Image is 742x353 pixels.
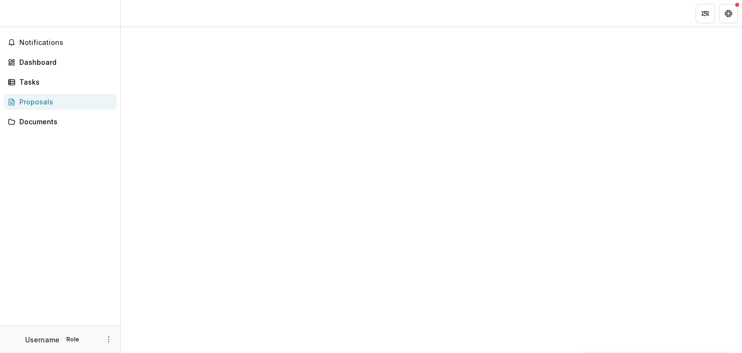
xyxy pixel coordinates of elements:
button: Get Help [719,4,738,23]
span: Notifications [19,39,113,47]
div: Dashboard [19,57,109,67]
a: Documents [4,114,116,130]
p: Role [63,335,82,344]
button: Partners [696,4,715,23]
div: Tasks [19,77,109,87]
div: Documents [19,117,109,127]
button: Notifications [4,35,116,50]
a: Tasks [4,74,116,90]
button: More [103,334,114,345]
div: Proposals [19,97,109,107]
a: Dashboard [4,54,116,70]
a: Proposals [4,94,116,110]
p: Username [25,335,59,345]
